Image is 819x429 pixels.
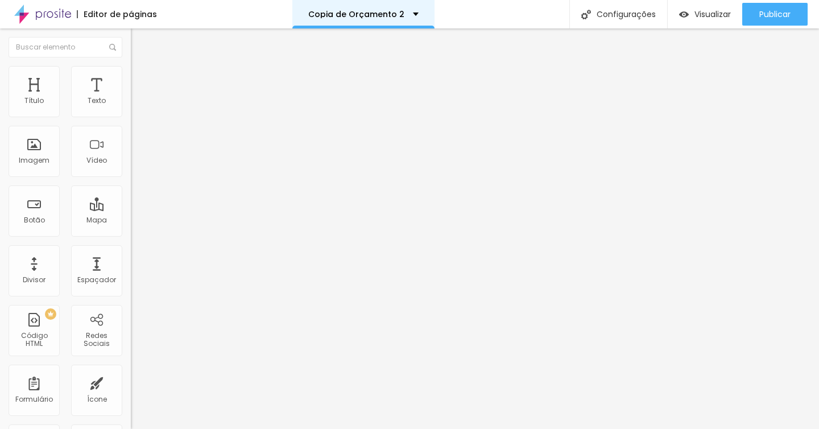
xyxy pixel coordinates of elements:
div: Redes Sociais [74,332,119,348]
input: Buscar elemento [9,37,122,57]
p: Copia de Orçamento 2 [308,10,404,18]
div: Espaçador [77,276,116,284]
span: Visualizar [694,10,731,19]
div: Código HTML [11,332,56,348]
img: Icone [109,44,116,51]
div: Divisor [23,276,45,284]
div: Mapa [86,216,107,224]
span: Publicar [759,10,791,19]
button: Publicar [742,3,808,26]
div: Ícone [87,395,107,403]
img: view-1.svg [679,10,689,19]
div: Botão [24,216,45,224]
div: Texto [88,97,106,105]
div: Formulário [15,395,53,403]
div: Imagem [19,156,49,164]
button: Visualizar [668,3,742,26]
img: Icone [581,10,591,19]
div: Editor de páginas [77,10,157,18]
div: Título [24,97,44,105]
div: Vídeo [86,156,107,164]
